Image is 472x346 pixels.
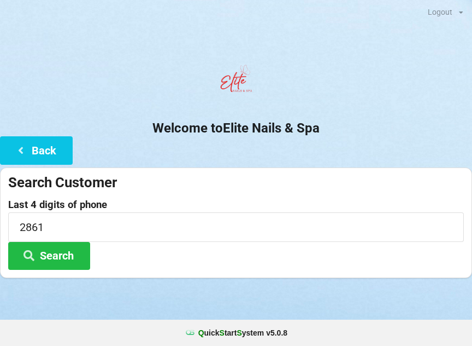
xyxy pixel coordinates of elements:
b: uick tart ystem v 5.0.8 [198,327,287,338]
label: Last 4 digits of phone [8,199,464,210]
div: Search Customer [8,174,464,192]
span: S [220,328,225,337]
span: S [237,328,241,337]
span: Q [198,328,204,337]
img: EliteNailsSpa-Logo1.png [214,60,258,103]
button: Search [8,242,90,270]
div: Logout [428,8,452,16]
img: favicon.ico [185,327,196,338]
input: 0000 [8,212,464,241]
